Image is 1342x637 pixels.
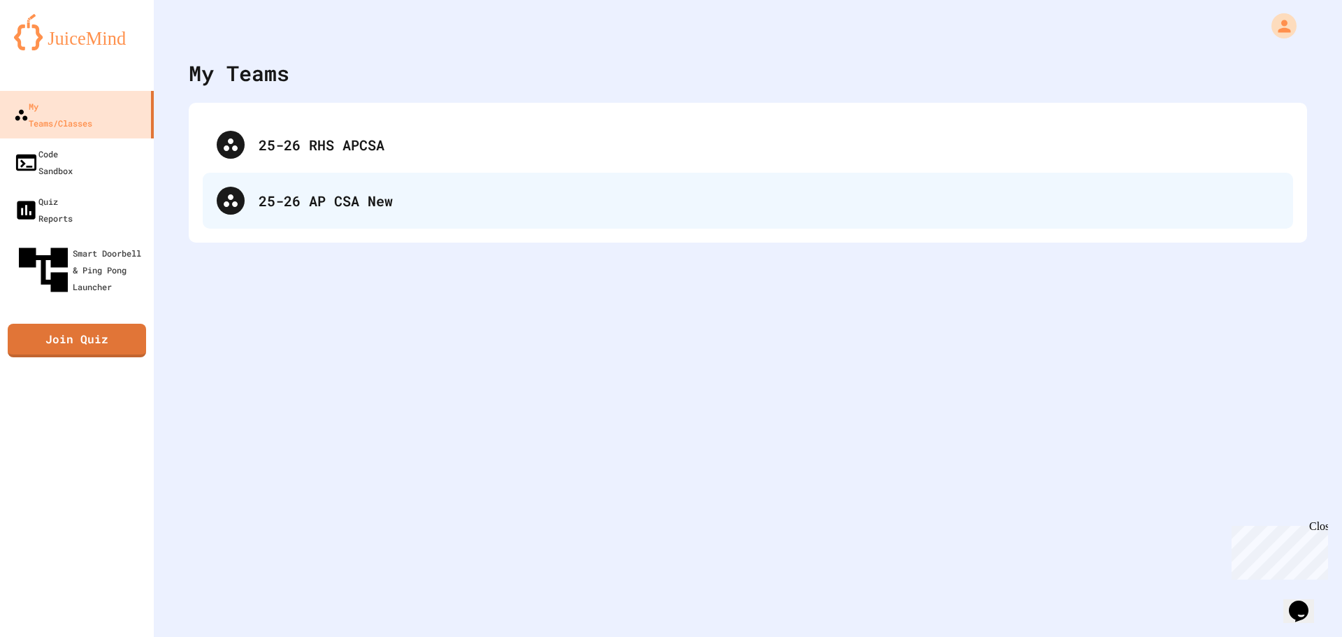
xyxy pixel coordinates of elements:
[189,57,289,89] div: My Teams
[14,241,148,299] div: Smart Doorbell & Ping Pong Launcher
[1283,581,1328,623] iframe: chat widget
[14,14,140,50] img: logo-orange.svg
[259,190,1279,211] div: 25-26 AP CSA New
[14,98,92,131] div: My Teams/Classes
[203,117,1293,173] div: 25-26 RHS APCSA
[1226,520,1328,580] iframe: chat widget
[203,173,1293,229] div: 25-26 AP CSA New
[14,145,73,179] div: Code Sandbox
[8,324,146,357] a: Join Quiz
[14,193,73,227] div: Quiz Reports
[259,134,1279,155] div: 25-26 RHS APCSA
[1257,10,1300,42] div: My Account
[6,6,96,89] div: Chat with us now!Close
